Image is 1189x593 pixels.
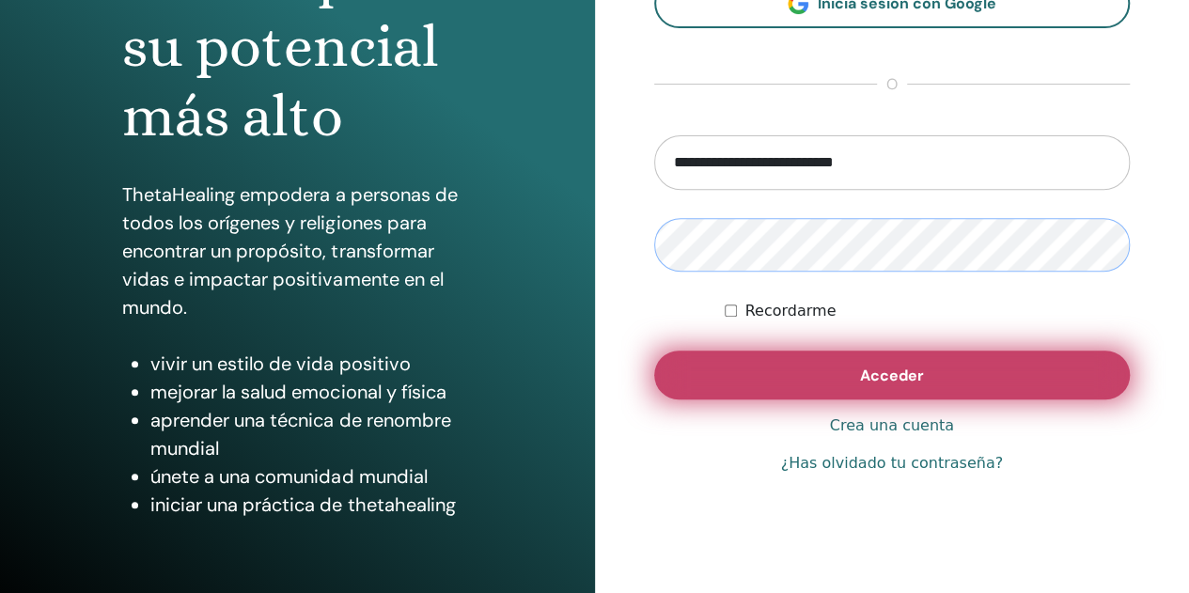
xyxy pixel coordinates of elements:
span: o [877,73,907,96]
button: Acceder [654,351,1131,399]
p: ThetaHealing empodera a personas de todos los orígenes y religiones para encontrar un propósito, ... [122,180,472,321]
label: Recordarme [744,300,836,322]
a: Crea una cuenta [830,414,954,437]
li: mejorar la salud emocional y física [150,378,472,406]
div: Mantenerme autenticado indefinidamente o hasta cerrar la sesión manualmente [725,300,1130,322]
li: aprender una técnica de renombre mundial [150,406,472,462]
span: Acceder [860,366,924,385]
li: únete a una comunidad mundial [150,462,472,491]
a: ¿Has olvidado tu contraseña? [781,452,1003,475]
li: iniciar una práctica de thetahealing [150,491,472,519]
li: vivir un estilo de vida positivo [150,350,472,378]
